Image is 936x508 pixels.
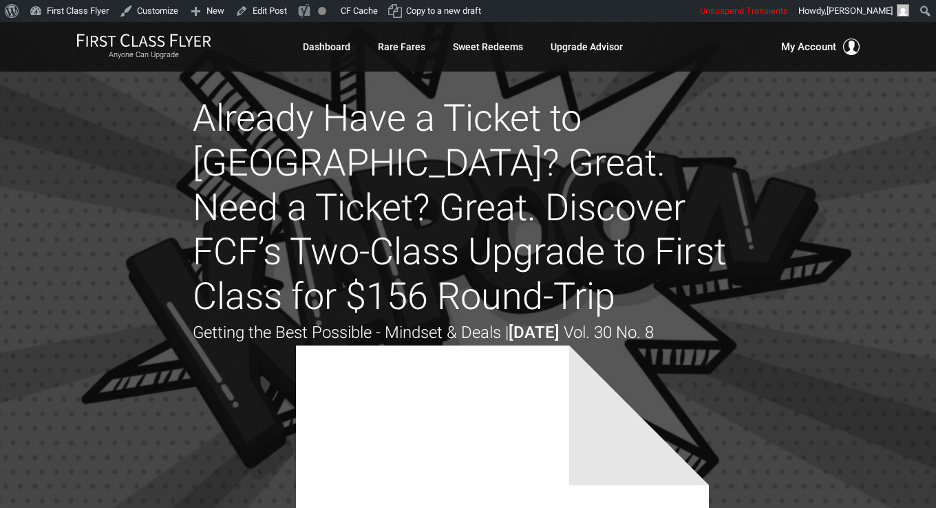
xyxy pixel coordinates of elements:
span: [PERSON_NAME] [827,6,893,16]
a: First Class FlyerAnyone Can Upgrade [76,33,211,61]
span: My Account [781,39,836,55]
a: Sweet Redeems [453,34,523,59]
button: My Account [781,39,860,55]
img: First Class Flyer [76,33,211,47]
h1: Already Have a Ticket to [GEOGRAPHIC_DATA]? Great. Need a Ticket? Great. Discover FCF’s Two-Class... [193,96,743,319]
a: Rare Fares [378,34,425,59]
small: Anyone Can Upgrade [76,50,211,60]
span: Unsuspend Transients [700,6,788,16]
a: Dashboard [303,34,350,59]
span: Vol. 30 No. 8 [564,323,654,342]
a: Upgrade Advisor [551,34,623,59]
strong: [DATE] [509,323,560,342]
